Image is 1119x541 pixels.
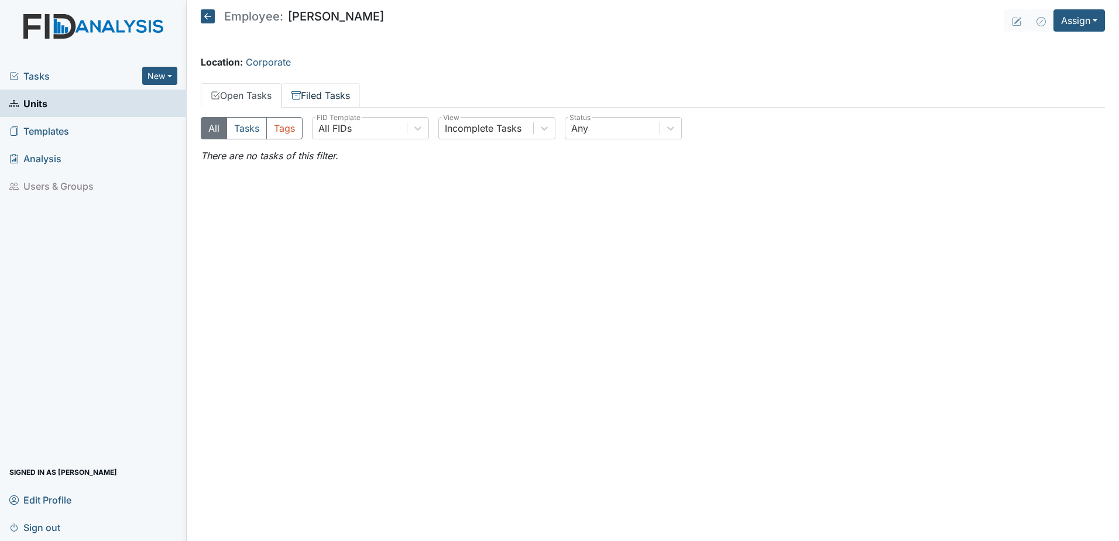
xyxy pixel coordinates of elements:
[9,149,61,167] span: Analysis
[282,83,360,108] a: Filed Tasks
[142,67,177,85] button: New
[201,117,303,139] div: Type filter
[9,69,142,83] a: Tasks
[246,56,291,68] a: Corporate
[201,83,282,108] a: Open Tasks
[9,463,117,481] span: Signed in as [PERSON_NAME]
[1053,9,1105,32] button: Assign
[9,94,47,112] span: Units
[201,56,243,68] strong: Location:
[266,117,303,139] button: Tags
[224,11,283,22] span: Employee:
[9,122,69,140] span: Templates
[201,117,1105,163] div: Open Tasks
[9,491,71,509] span: Edit Profile
[201,150,338,162] em: There are no tasks of this filter.
[9,518,60,536] span: Sign out
[201,117,227,139] button: All
[445,121,521,135] div: Incomplete Tasks
[571,121,588,135] div: Any
[226,117,267,139] button: Tasks
[318,121,352,135] div: All FIDs
[201,9,384,23] h5: [PERSON_NAME]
